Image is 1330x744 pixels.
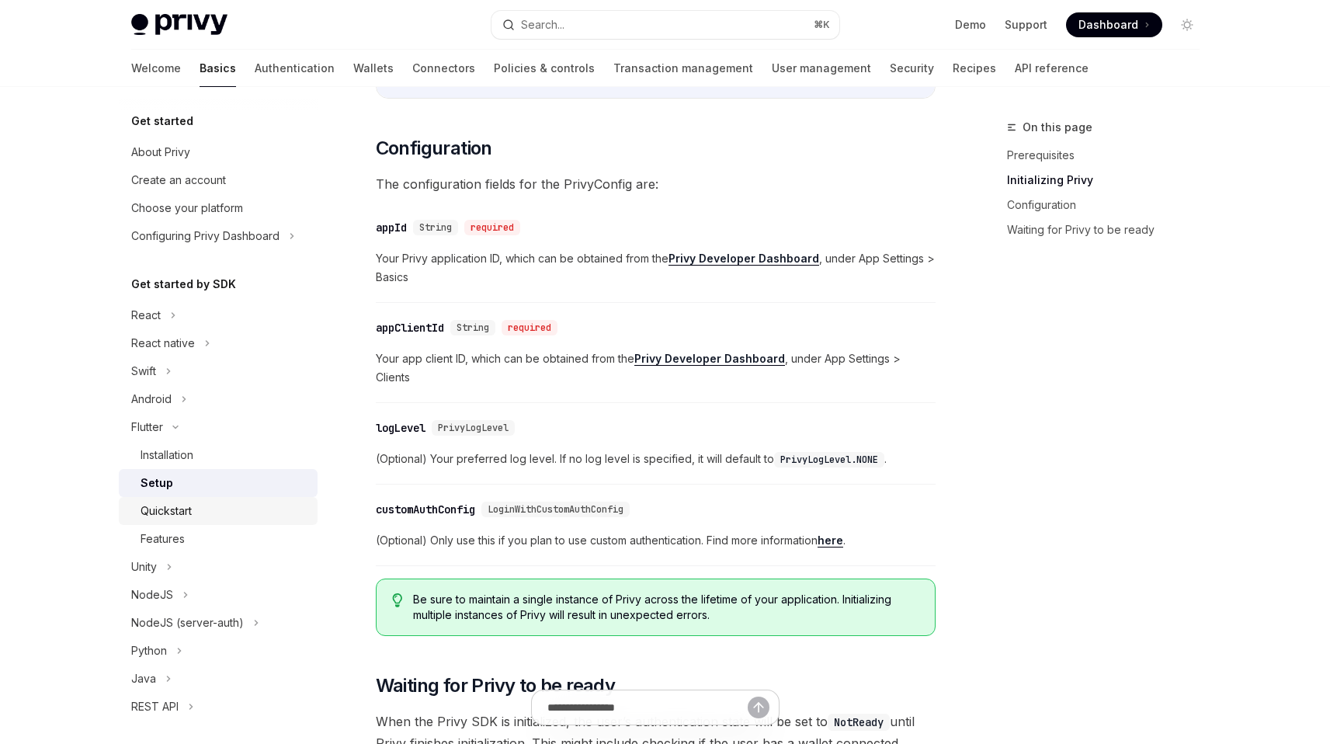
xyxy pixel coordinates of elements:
[131,614,244,632] div: NodeJS (server-auth)
[131,641,167,660] div: Python
[772,50,871,87] a: User management
[1007,193,1212,217] a: Configuration
[376,173,936,195] span: The configuration fields for the PrivyConfig are:
[131,334,195,353] div: React native
[1066,12,1162,37] a: Dashboard
[668,252,819,266] a: Privy Developer Dashboard
[119,194,318,222] a: Choose your platform
[521,16,564,34] div: Search...
[131,306,161,325] div: React
[814,19,830,31] span: ⌘ K
[255,50,335,87] a: Authentication
[119,497,318,525] a: Quickstart
[376,531,936,550] span: (Optional) Only use this if you plan to use custom authentication. Find more information .
[131,390,172,409] div: Android
[955,17,986,33] a: Demo
[953,50,996,87] a: Recipes
[438,422,509,434] span: PrivyLogLevel
[890,50,934,87] a: Security
[376,349,936,387] span: Your app client ID, which can be obtained from the , under App Settings > Clients
[392,593,403,607] svg: Tip
[131,112,193,130] h5: Get started
[119,525,318,553] a: Features
[119,469,318,497] a: Setup
[502,320,557,335] div: required
[200,50,236,87] a: Basics
[131,669,156,688] div: Java
[141,474,173,492] div: Setup
[1023,118,1092,137] span: On this page
[131,418,163,436] div: Flutter
[353,50,394,87] a: Wallets
[1078,17,1138,33] span: Dashboard
[613,50,753,87] a: Transaction management
[634,352,785,366] a: Privy Developer Dashboard
[131,697,179,716] div: REST API
[376,320,444,335] div: appClientId
[376,220,407,235] div: appId
[818,534,843,548] a: here
[1015,50,1089,87] a: API reference
[119,441,318,469] a: Installation
[131,558,157,576] div: Unity
[131,275,236,294] h5: Get started by SDK
[1007,168,1212,193] a: Initializing Privy
[376,420,425,436] div: logLevel
[131,171,226,189] div: Create an account
[491,11,839,39] button: Search...⌘K
[131,50,181,87] a: Welcome
[376,673,616,698] span: Waiting for Privy to be ready
[1175,12,1200,37] button: Toggle dark mode
[668,252,819,265] strong: Privy Developer Dashboard
[376,450,936,468] span: (Optional) Your preferred log level. If no log level is specified, it will default to .
[413,592,918,623] span: Be sure to maintain a single instance of Privy across the lifetime of your application. Initializ...
[131,362,156,381] div: Swift
[376,136,492,161] span: Configuration
[119,166,318,194] a: Create an account
[1005,17,1047,33] a: Support
[141,446,193,464] div: Installation
[412,50,475,87] a: Connectors
[419,221,452,234] span: String
[1007,143,1212,168] a: Prerequisites
[131,14,227,36] img: light logo
[774,452,884,468] code: PrivyLogLevel.NONE
[748,697,769,718] button: Send message
[131,199,243,217] div: Choose your platform
[457,322,489,334] span: String
[464,220,520,235] div: required
[131,586,173,604] div: NodeJS
[141,530,185,548] div: Features
[119,138,318,166] a: About Privy
[376,502,475,517] div: customAuthConfig
[141,502,192,520] div: Quickstart
[634,352,785,365] strong: Privy Developer Dashboard
[131,227,280,245] div: Configuring Privy Dashboard
[488,503,623,516] span: LoginWithCustomAuthConfig
[376,249,936,287] span: Your Privy application ID, which can be obtained from the , under App Settings > Basics
[1007,217,1212,242] a: Waiting for Privy to be ready
[131,143,190,162] div: About Privy
[494,50,595,87] a: Policies & controls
